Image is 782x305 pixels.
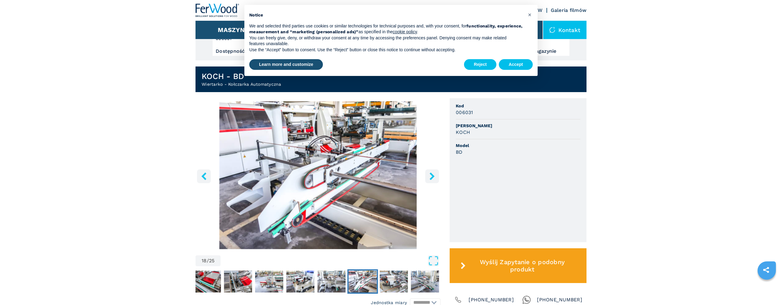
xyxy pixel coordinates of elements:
span: Model [456,142,580,149]
button: Open Fullscreen [222,255,439,266]
img: 315bf913bce3a5b7500033df9a03e22f [255,271,283,292]
img: Whatsapp [522,296,531,304]
button: Go to Slide 19 [378,269,409,294]
img: 85f45a14a1d2942cd661aa3ad1aa76b5 [193,271,221,292]
button: Go to Slide 16 [285,269,316,294]
button: Go to Slide 20 [410,269,440,294]
h1: KOCH - BD [202,71,281,81]
img: 1ba317cce4b54ace841f0a79b7974524 [224,271,252,292]
button: right-button [425,169,439,183]
p: Use the “Accept” button to consent. Use the “Reject” button or close this notice to continue with... [249,47,523,53]
button: Go to Slide 17 [316,269,347,294]
img: Phone [454,296,462,304]
button: Maszyny [218,26,249,34]
span: / [207,258,209,263]
span: × [528,11,532,18]
h3: BD [456,149,463,156]
img: fe912d60de4daf9f45dc5a0d3dbe6886 [317,271,345,292]
p: You can freely give, deny, or withdraw your consent at any time by accessing the preferences pane... [249,35,523,47]
button: Learn more and customize [249,59,323,70]
button: Reject [464,59,496,70]
img: Kontakt [549,27,555,33]
img: Kołczarka Automatyczna KOCH BD [195,101,440,249]
img: 2935c408ff7b258b87a63c9cff1fc13d [380,271,408,292]
h2: Wiertarko - Kołczarka Automatyczna [202,81,281,87]
img: 8faff5853683fde805cfed41df9205f8 [411,271,439,292]
span: [PERSON_NAME] [456,123,580,129]
button: Go to Slide 15 [254,269,284,294]
img: 536a70fb859eda731f42e36487c21a96 [349,271,377,292]
a: cookie policy [393,29,417,34]
button: Accept [499,59,533,70]
h2: Notice [249,12,523,18]
h3: KOCH [456,129,470,136]
a: Galeria filmów [551,7,587,13]
div: Go to Slide 18 [195,101,440,249]
img: 0da06eb58b4b7a3abbd537528e61c995 [286,271,314,292]
button: Wyślij Zapytanie o podobny produkt [450,248,586,283]
span: 18 [202,258,207,263]
h3: 006031 [456,109,473,116]
span: Wyślij Zapytanie o podobny produkt [468,258,576,273]
button: left-button [197,169,211,183]
span: 25 [209,258,215,263]
button: Go to Slide 13 [192,269,222,294]
a: sharethis [758,262,774,278]
iframe: Chat [756,278,777,300]
button: Go to Slide 14 [223,269,253,294]
span: Kod [456,103,580,109]
button: Close this notice [525,10,535,20]
strong: functionality, experience, measurement and “marketing (personalized ads)” [249,23,523,34]
span: [PHONE_NUMBER] [537,296,582,304]
p: We and selected third parties use cookies or similar technologies for technical purposes and, wit... [249,23,523,35]
img: Ferwood [195,4,239,17]
span: [PHONE_NUMBER] [469,296,514,304]
div: Kontakt [543,21,586,39]
button: Go to Slide 18 [347,269,378,294]
div: Dostępność : w magazynie [216,50,288,53]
